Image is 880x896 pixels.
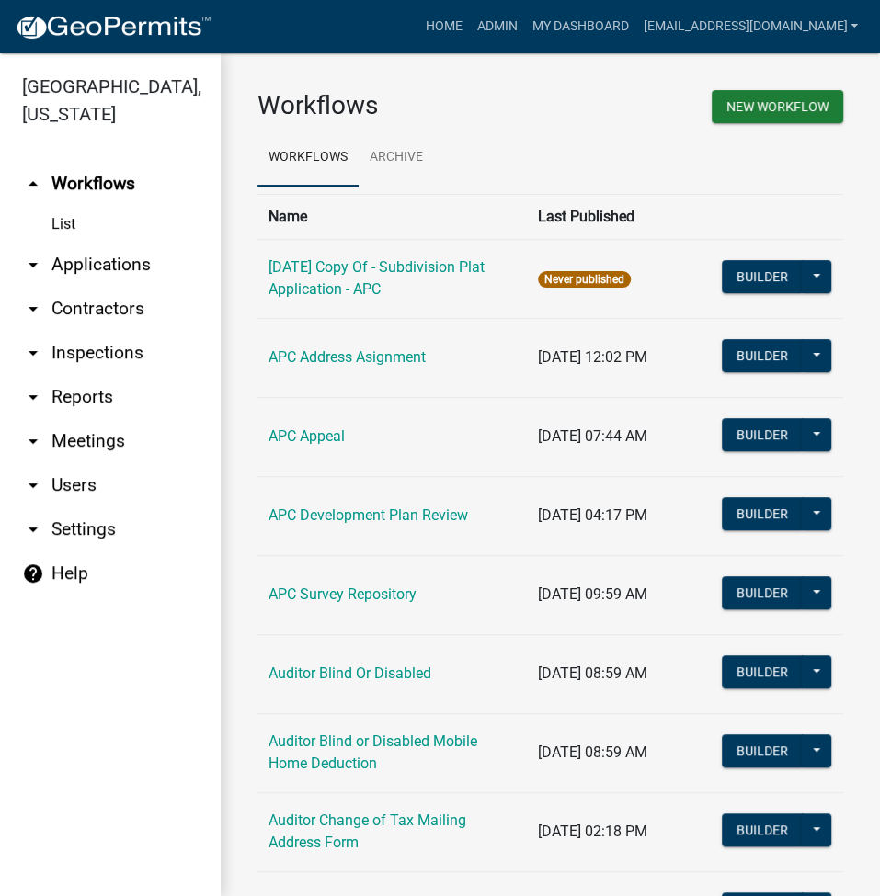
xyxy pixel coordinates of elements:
span: [DATE] 08:59 AM [538,743,647,761]
button: Builder [722,418,803,451]
i: arrow_drop_down [22,430,44,452]
span: [DATE] 02:18 PM [538,822,647,840]
button: Builder [722,655,803,688]
a: My Dashboard [524,9,635,44]
th: Last Published [527,194,710,239]
a: [DATE] Copy Of - Subdivision Plat Application - APC [269,258,485,298]
span: [DATE] 07:44 AM [538,427,647,445]
span: [DATE] 09:59 AM [538,585,647,603]
span: [DATE] 04:17 PM [538,506,647,524]
a: Archive [359,129,434,187]
a: Admin [469,9,524,44]
a: APC Appeal [269,427,345,445]
button: Builder [722,576,803,609]
span: Never published [538,271,631,288]
a: APC Address Asignment [269,348,426,366]
button: Builder [722,813,803,846]
a: Auditor Blind Or Disabled [269,664,431,682]
i: arrow_drop_down [22,298,44,320]
a: APC Development Plan Review [269,506,468,524]
i: arrow_drop_up [22,173,44,195]
a: Auditor Blind or Disabled Mobile Home Deduction [269,732,477,772]
i: arrow_drop_down [22,518,44,540]
th: Name [257,194,527,239]
span: [DATE] 12:02 PM [538,348,647,366]
a: Workflows [257,129,359,187]
a: Auditor Change of Tax Mailing Address Form [269,811,466,851]
button: New Workflow [712,90,843,123]
button: Builder [722,497,803,530]
h3: Workflows [257,90,537,121]
span: [DATE] 08:59 AM [538,664,647,682]
i: arrow_drop_down [22,474,44,496]
i: arrow_drop_down [22,342,44,364]
a: APC Survey Repository [269,585,417,603]
a: [EMAIL_ADDRESS][DOMAIN_NAME] [635,9,865,44]
i: help [22,562,44,584]
button: Builder [722,260,803,293]
i: arrow_drop_down [22,254,44,276]
i: arrow_drop_down [22,386,44,408]
a: Home [417,9,469,44]
button: Builder [722,339,803,372]
button: Builder [722,734,803,767]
